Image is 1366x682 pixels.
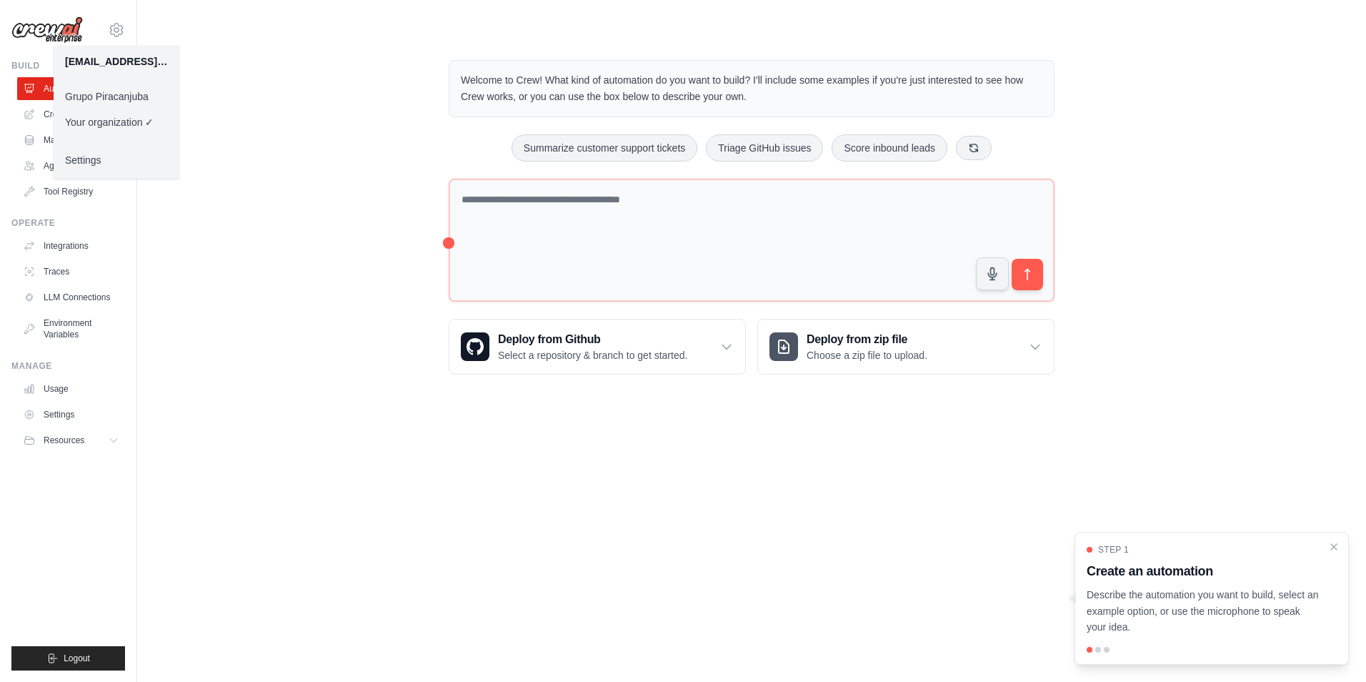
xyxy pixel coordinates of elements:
[17,312,125,346] a: Environment Variables
[461,72,1042,105] p: Welcome to Crew! What kind of automation do you want to build? I'll include some examples if you'...
[17,180,125,203] a: Tool Registry
[498,348,687,362] p: Select a repository & branch to get started.
[65,54,168,69] div: [EMAIL_ADDRESS][PERSON_NAME][DOMAIN_NAME]
[11,217,125,229] div: Operate
[706,134,823,162] button: Triage GitHub issues
[17,154,125,177] a: Agents
[11,16,83,44] img: Logo
[17,234,125,257] a: Integrations
[17,129,125,152] a: Marketplace
[807,348,927,362] p: Choose a zip file to upload.
[1087,561,1320,581] h3: Create an automation
[11,646,125,671] button: Logout
[498,331,687,348] h3: Deploy from Github
[17,103,125,126] a: Crew Studio
[17,260,125,283] a: Traces
[17,286,125,309] a: LLM Connections
[54,147,179,173] a: Settings
[44,435,84,446] span: Resources
[64,653,90,664] span: Logout
[1295,613,1366,682] div: Widget de chat
[512,134,697,162] button: Summarize customer support tickets
[17,403,125,426] a: Settings
[1295,613,1366,682] iframe: Chat Widget
[17,377,125,400] a: Usage
[17,429,125,452] button: Resources
[807,331,927,348] h3: Deploy from zip file
[832,134,947,162] button: Score inbound leads
[17,77,125,100] a: Automations
[11,60,125,71] div: Build
[1328,541,1340,553] button: Close walkthrough
[1098,544,1129,555] span: Step 1
[11,360,125,372] div: Manage
[54,84,179,109] a: Grupo Piracanjuba
[54,109,179,135] a: Your organization ✓
[1087,587,1320,636] p: Describe the automation you want to build, select an example option, or use the microphone to spe...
